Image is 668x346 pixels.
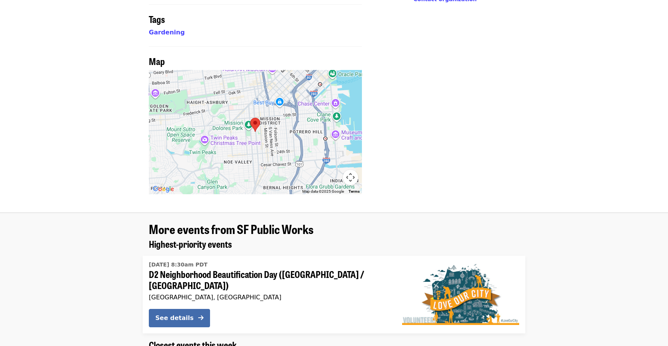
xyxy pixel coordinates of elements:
div: See details [155,314,194,323]
span: Map data ©2025 Google [302,189,344,193]
button: See details [149,309,210,327]
span: Highest-priority events [149,237,232,250]
span: D2 Neighborhood Beautification Day ([GEOGRAPHIC_DATA] / [GEOGRAPHIC_DATA]) [149,269,390,291]
span: Tags [149,12,165,26]
span: More events from SF Public Works [149,220,313,238]
button: Map camera controls [343,170,358,185]
a: See details for "D2 Neighborhood Beautification Day (Russian Hill / Fillmore)" [143,256,525,333]
i: arrow-right icon [198,314,204,322]
time: [DATE] 8:30am PDT [149,261,207,269]
a: Terms [349,189,360,193]
img: D2 Neighborhood Beautification Day (Russian Hill / Fillmore) organized by SF Public Works [402,264,519,325]
a: Gardening [149,29,185,36]
a: Open this area in Google Maps (opens a new window) [151,184,176,194]
span: Map [149,54,165,68]
div: [GEOGRAPHIC_DATA], [GEOGRAPHIC_DATA] [149,294,390,301]
img: Google [151,184,176,194]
